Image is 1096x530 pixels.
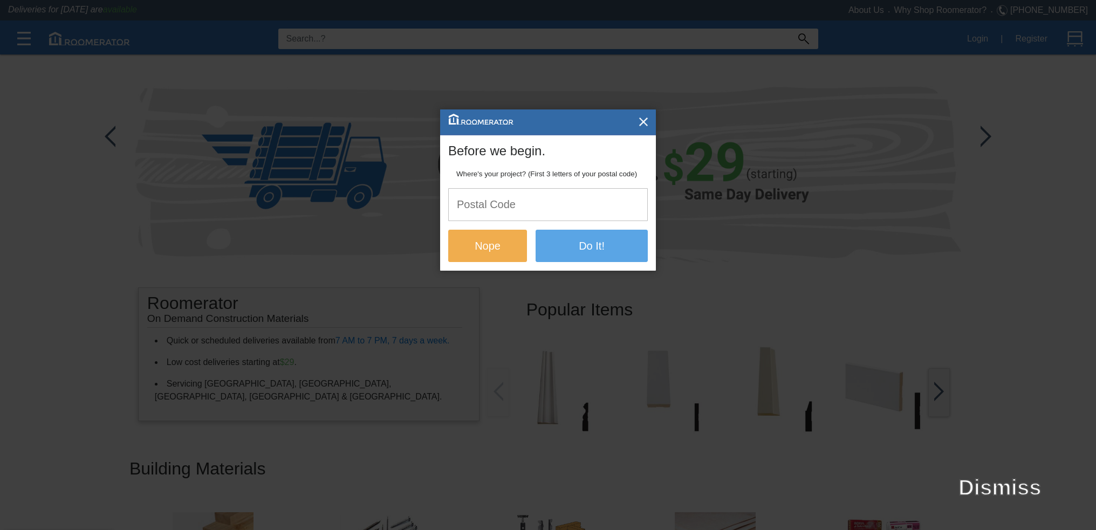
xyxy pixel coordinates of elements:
[638,116,649,127] img: X_Button.png
[536,230,648,262] button: Do It!
[448,135,648,158] h4: Before we begin.
[456,169,637,180] label: Where's your project? (First 3 letters of your postal code)
[958,471,1041,504] label: Dismiss
[448,230,527,262] button: Nope
[449,189,647,221] input: Postal Code
[449,114,513,125] img: roomerator-logo.svg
